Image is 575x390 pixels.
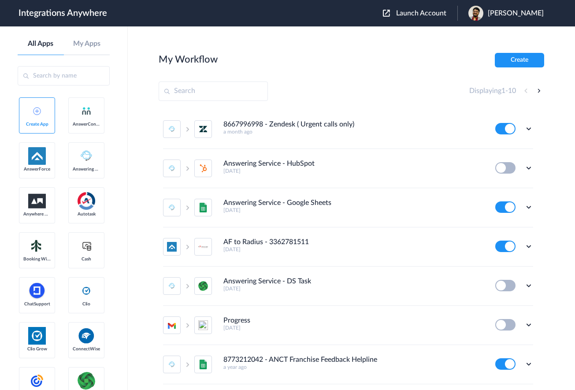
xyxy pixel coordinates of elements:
[223,277,311,286] h4: Answering Service - DS Task
[73,167,100,172] span: Answering Service
[81,286,92,296] img: clio-logo.svg
[19,8,107,19] h1: Integrations Anywhere
[28,238,46,254] img: Setmore_Logo.svg
[223,316,250,325] h4: Progress
[78,192,95,210] img: autotask.png
[159,54,218,65] h2: My Workflow
[501,87,505,94] span: 1
[73,212,100,217] span: Autotask
[81,106,92,116] img: answerconnect-logo.svg
[78,327,95,344] img: connectwise.png
[223,207,483,213] h5: [DATE]
[23,256,51,262] span: Booking Widget
[28,327,46,345] img: Clio.jpg
[223,238,309,246] h4: AF to Radius - 3362781511
[23,122,51,127] span: Create App
[223,356,377,364] h4: 8773212042 - ANCT Franchise Feedback Helpline
[73,346,100,352] span: ConnectWise
[18,40,64,48] a: All Apps
[28,282,46,300] img: chatsupport-icon.svg
[78,147,95,165] img: Answering_service.png
[73,122,100,127] span: AnswerConnect
[396,10,446,17] span: Launch Account
[223,129,483,135] h5: a month ago
[23,301,51,307] span: ChatSupport
[508,87,516,94] span: 10
[78,372,95,390] img: distributedSource.png
[28,372,46,390] img: constant-contact.svg
[223,364,483,370] h5: a year ago
[18,66,110,85] input: Search by name
[469,87,516,95] h4: Displaying -
[383,10,390,17] img: launch-acct-icon.svg
[159,82,268,101] input: Search
[23,346,51,352] span: Clio Grow
[223,120,354,129] h4: 8667996998 - Zendesk ( Urgent calls only)
[223,168,483,174] h5: [DATE]
[223,325,483,331] h5: [DATE]
[223,160,315,168] h4: Answering Service - HubSpot
[73,256,100,262] span: Cash
[23,167,51,172] span: AnswerForce
[488,9,544,18] span: [PERSON_NAME]
[73,301,100,307] span: Clio
[495,53,544,67] button: Create
[223,286,483,292] h5: [DATE]
[28,147,46,165] img: af-app-logo.svg
[383,9,457,18] button: Launch Account
[23,212,51,217] span: Anywhere Works
[64,40,110,48] a: My Apps
[33,107,41,115] img: add-icon.svg
[468,6,483,21] img: 6133a33c-c043-4896-a3fb-b98b86b42842.jpeg
[223,199,331,207] h4: Answering Service - Google Sheets
[81,241,92,251] img: cash-logo.svg
[223,246,483,253] h5: [DATE]
[28,194,46,208] img: aww.png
